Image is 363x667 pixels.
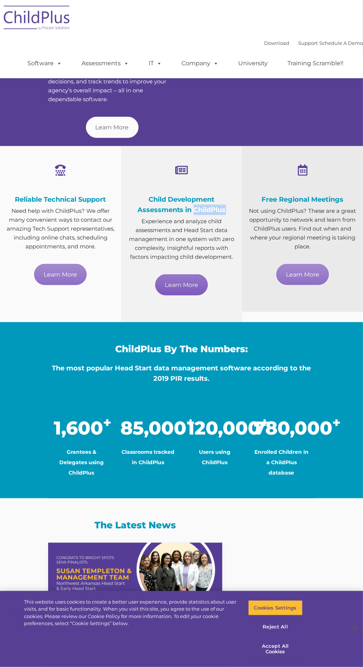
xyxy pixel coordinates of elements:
[54,417,111,439] span: 1,600
[247,207,357,251] p: Not using ChildPlus? These are a great opportunity to network and learn from ChildPlus users. Fin...
[280,56,351,71] a: Training Scramble!!
[264,40,363,46] font: |
[74,56,136,71] a: Assessments
[254,449,309,476] span: Enrolled Children in a ChildPlus database
[187,417,269,439] span: 120,000
[319,40,363,46] a: Schedule A Demo
[332,414,341,431] sup: +
[248,619,303,635] button: Reject All
[20,56,69,71] a: Software
[276,264,329,285] a: Learn More
[127,217,237,261] p: Experience and analyze child assessments and Head Start data management in one system with zero c...
[24,598,237,627] div: This website uses cookies to create a better user experience, provide statistics about user visit...
[52,364,311,383] span: The most popular Head Start data management software according to the 2019 PIR results.
[48,521,222,530] h3: The Latest News
[248,600,303,616] button: Cookies Settings
[115,343,248,354] span: ChildPlus By The Numbers:
[137,195,226,214] span: Child Development Assessments in ChildPlus
[86,117,139,138] a: Learn More
[59,449,104,466] span: Grantees & Delegates using
[174,56,226,71] a: Company
[48,543,222,597] a: Going Paperless Simplifies Monitoring Data and Running Reports
[347,621,363,637] button: Close
[15,195,106,204] span: Reliable Technical Support
[155,274,208,295] a: Learn More
[141,56,169,71] a: IT
[34,264,87,285] a: Learn More
[264,40,289,46] a: Download
[199,449,231,466] span: Users using ChildPlus
[248,638,303,660] button: Accept All Cookies
[254,417,341,439] span: 780,000
[298,40,318,46] a: Support
[103,414,111,431] sup: +
[120,417,195,439] span: 85,000
[122,449,175,466] span: Classrooms tracked in ChildPlus
[6,207,116,251] p: Need help with ChildPlus? We offer many convenient ways to contact our amazing Tech Support repre...
[69,469,94,476] span: ChildPlus
[231,56,275,71] a: University
[262,195,343,204] span: Free Regional Meetings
